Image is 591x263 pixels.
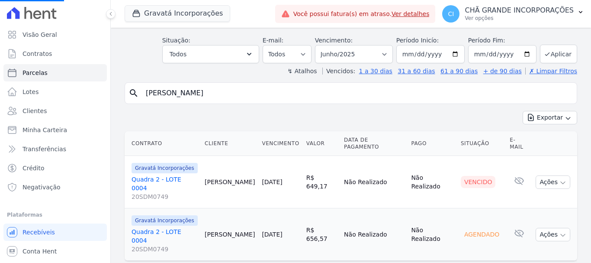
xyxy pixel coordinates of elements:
[396,37,439,44] label: Período Inicío:
[22,247,57,256] span: Conta Hent
[303,156,340,208] td: R$ 649,17
[125,131,201,156] th: Contrato
[262,231,282,238] a: [DATE]
[132,215,198,226] span: Gravatá Incorporações
[22,30,57,39] span: Visão Geral
[132,192,198,201] span: 20SDM0749
[258,131,302,156] th: Vencimento
[457,131,506,156] th: Situação
[263,37,284,44] label: E-mail:
[201,131,258,156] th: Cliente
[132,245,198,253] span: 20SDM0749
[22,183,61,192] span: Negativação
[468,36,536,45] label: Período Fim:
[22,88,39,96] span: Lotes
[132,227,198,253] a: Quadra 2 - LOTE 000420SDM0749
[440,68,478,75] a: 61 a 90 dias
[540,45,577,63] button: Aplicar
[340,131,408,156] th: Data de Pagamento
[132,175,198,201] a: Quadra 2 - LOTE 000420SDM0749
[465,15,574,22] p: Ver opções
[3,243,107,260] a: Conta Hent
[3,159,107,177] a: Crédito
[398,68,435,75] a: 31 a 60 dias
[408,208,457,261] td: Não Realizado
[461,228,503,240] div: Agendado
[3,26,107,43] a: Visão Geral
[22,49,52,58] span: Contratos
[536,228,570,241] button: Ações
[303,131,340,156] th: Valor
[201,208,258,261] td: [PERSON_NAME]
[448,11,454,17] span: CI
[303,208,340,261] td: R$ 656,57
[465,6,574,15] p: CHÃ GRANDE INCORPORAÇÕES
[287,68,317,75] label: ↯ Atalhos
[22,107,47,115] span: Clientes
[22,228,55,237] span: Recebíveis
[461,176,496,188] div: Vencido
[322,68,355,75] label: Vencidos:
[523,111,577,124] button: Exportar
[128,88,139,98] i: search
[22,164,45,172] span: Crédito
[22,126,67,134] span: Minha Carteira
[3,140,107,158] a: Transferências
[340,156,408,208] td: Não Realizado
[293,10,430,19] span: Você possui fatura(s) em atraso.
[408,131,457,156] th: Pago
[536,175,570,189] button: Ações
[22,68,48,77] span: Parcelas
[3,83,107,101] a: Lotes
[162,37,190,44] label: Situação:
[262,179,282,185] a: [DATE]
[162,45,259,63] button: Todos
[392,10,430,17] a: Ver detalhes
[435,2,591,26] button: CI CHÃ GRANDE INCORPORAÇÕES Ver opções
[315,37,353,44] label: Vencimento:
[340,208,408,261] td: Não Realizado
[408,156,457,208] td: Não Realizado
[3,179,107,196] a: Negativação
[170,49,186,59] span: Todos
[141,84,573,102] input: Buscar por nome do lote ou do cliente
[359,68,392,75] a: 1 a 30 dias
[132,163,198,173] span: Gravatá Incorporações
[125,5,230,22] button: Gravatá Incorporações
[22,145,66,153] span: Transferências
[3,121,107,139] a: Minha Carteira
[3,64,107,81] a: Parcelas
[3,102,107,120] a: Clientes
[201,156,258,208] td: [PERSON_NAME]
[3,45,107,62] a: Contratos
[506,131,532,156] th: E-mail
[3,224,107,241] a: Recebíveis
[483,68,522,75] a: + de 90 dias
[7,210,103,220] div: Plataformas
[525,68,577,75] a: ✗ Limpar Filtros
